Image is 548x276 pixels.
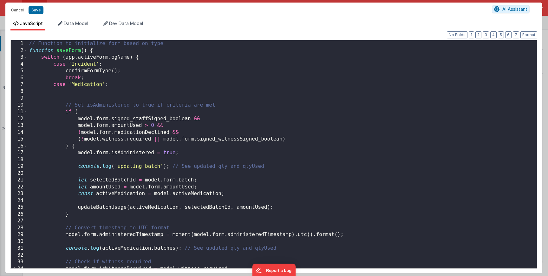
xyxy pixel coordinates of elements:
div: 25 [11,204,28,211]
div: 15 [11,136,28,143]
div: 11 [11,108,28,115]
div: 21 [11,177,28,184]
div: 26 [11,211,28,218]
div: 13 [11,122,28,129]
span: Data Model [64,21,88,26]
div: 9 [11,95,28,102]
div: 17 [11,149,28,156]
span: JavaScript [20,21,43,26]
div: 30 [11,238,28,245]
div: 19 [11,163,28,170]
div: 31 [11,245,28,252]
div: 23 [11,190,28,197]
div: 22 [11,184,28,191]
div: 2 [11,47,28,54]
div: 32 [11,252,28,259]
div: 5 [11,68,28,75]
button: 4 [490,31,497,38]
button: 2 [475,31,481,38]
button: 5 [498,31,504,38]
div: 7 [11,81,28,88]
div: 14 [11,129,28,136]
button: Save [29,6,43,14]
div: 34 [11,266,28,273]
button: 6 [505,31,512,38]
div: 28 [11,225,28,232]
div: 1 [11,40,28,47]
div: 20 [11,170,28,177]
button: No Folds [447,31,467,38]
div: 27 [11,218,28,225]
div: 12 [11,115,28,122]
button: AI Assistant [492,5,530,13]
div: 8 [11,88,28,95]
span: Dev Data Model [109,21,143,26]
div: 18 [11,156,28,163]
button: 1 [469,31,474,38]
div: 10 [11,102,28,109]
div: 4 [11,61,28,68]
div: 3 [11,54,28,61]
button: 3 [483,31,489,38]
div: 24 [11,197,28,204]
div: 33 [11,259,28,266]
button: Cancel [8,6,27,15]
span: AI Assistant [502,6,527,12]
button: 7 [513,31,519,38]
div: 6 [11,75,28,82]
div: 16 [11,143,28,150]
div: 29 [11,231,28,238]
button: Format [520,31,537,38]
